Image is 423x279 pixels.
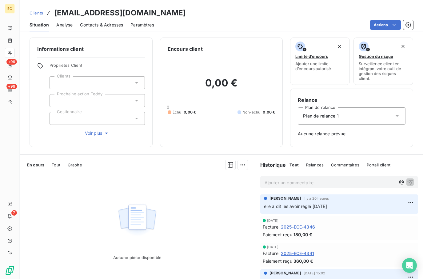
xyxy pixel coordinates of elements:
input: Ajouter une valeur [55,116,60,121]
span: Aucune relance prévue [298,131,405,137]
span: Contacts & Adresses [80,22,123,28]
span: Commentaires [331,162,359,167]
span: Non-échu [242,110,260,115]
span: [PERSON_NAME] [269,196,301,201]
span: Analyse [56,22,73,28]
span: il y a 20 heures [304,197,329,200]
button: Voir plus [50,130,145,137]
span: Paiement reçu [263,258,292,264]
span: Ajouter une limite d’encours autorisé [295,61,345,71]
span: Situation [30,22,49,28]
span: [DATE] 15:02 [304,271,325,275]
img: Logo LeanPay [5,265,15,275]
h3: [EMAIL_ADDRESS][DOMAIN_NAME] [54,7,186,18]
span: Aucune pièce disponible [113,255,162,260]
span: Portail client [367,162,390,167]
span: Plan de relance 1 [303,113,339,119]
img: Empty state [118,201,157,239]
span: +99 [6,84,17,89]
span: [PERSON_NAME] [269,270,301,276]
span: Relances [306,162,324,167]
span: En cours [27,162,44,167]
span: 2025-ECE-4346 [281,224,315,230]
span: 360,00 € [293,258,313,264]
span: Facture : [263,250,280,257]
span: Facture : [263,224,280,230]
span: Surveiller ce client en intégrant votre outil de gestion des risques client. [359,61,408,81]
span: Échu [173,110,182,115]
span: 0,00 € [184,110,196,115]
span: Clients [30,10,43,15]
span: 0,00 € [263,110,275,115]
span: 7 [11,210,17,216]
span: +99 [6,59,17,65]
h6: Informations client [37,45,145,53]
span: 2025-ECE-4341 [281,250,314,257]
span: Graphe [68,162,82,167]
span: Gestion du risque [359,54,393,59]
span: Tout [52,162,60,167]
h2: 0,00 € [168,77,275,95]
span: Paramètres [130,22,154,28]
span: 0 [167,105,169,110]
input: Ajouter une valeur [55,80,60,86]
button: Actions [370,20,401,30]
span: Propriétés Client [50,63,145,71]
button: Limite d’encoursAjouter une limite d’encours autorisé [290,38,350,85]
span: [DATE] [267,219,279,222]
h6: Encours client [168,45,203,53]
span: [DATE] [267,245,279,249]
a: Clients [30,10,43,16]
span: Voir plus [85,130,110,136]
h6: Historique [255,161,286,169]
h6: Relance [298,96,405,104]
span: Limite d’encours [295,54,328,59]
span: Tout [289,162,299,167]
div: Open Intercom Messenger [402,258,417,273]
div: EC [5,4,15,14]
span: elle a dit les avoir réglé [DATE] [264,204,327,209]
span: Paiement reçu [263,231,292,238]
button: Gestion du risqueSurveiller ce client en intégrant votre outil de gestion des risques client. [353,38,413,85]
input: Ajouter une valeur [55,98,60,103]
span: 180,00 € [293,231,312,238]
